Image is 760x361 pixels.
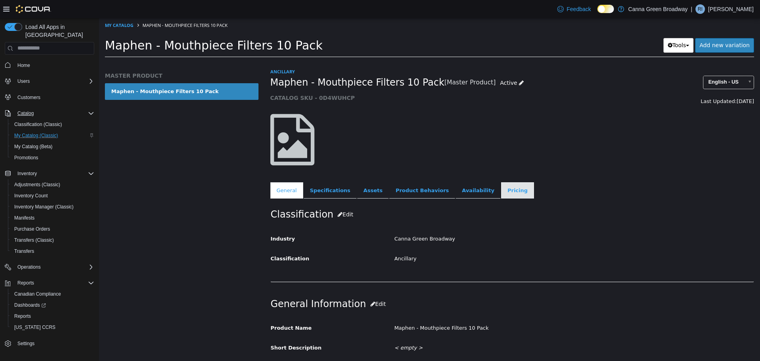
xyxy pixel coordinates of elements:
[14,338,94,348] span: Settings
[172,237,211,243] span: Classification
[14,60,94,70] span: Home
[234,189,258,204] button: Edit
[172,307,213,313] span: Product Name
[17,110,34,117] span: Catalog
[11,246,37,256] a: Transfers
[11,311,94,321] span: Reports
[691,4,692,14] p: |
[346,61,397,68] small: [Master Product]
[638,80,655,86] span: [DATE]
[14,302,46,308] span: Dashboards
[2,76,97,87] button: Users
[698,4,703,14] span: RI
[14,324,55,330] span: [US_STATE] CCRS
[14,169,40,178] button: Inventory
[8,212,97,223] button: Manifests
[11,300,49,310] a: Dashboards
[11,289,94,299] span: Canadian Compliance
[14,143,53,150] span: My Catalog (Beta)
[172,189,655,204] h2: Classification
[6,65,160,82] a: Maphen - Mouthpiece Filters 10 Pack
[11,153,94,162] span: Promotions
[2,108,97,119] button: Catalog
[8,223,97,235] button: Purchase Orders
[2,262,97,273] button: Operations
[14,193,48,199] span: Inventory Count
[17,62,30,69] span: Home
[172,327,223,332] span: Short Description
[6,20,224,34] span: Maphen - Mouthpiece Filters 10 Pack
[8,300,97,311] a: Dashboards
[17,170,37,177] span: Inventory
[11,235,57,245] a: Transfers (Classic)
[14,313,31,319] span: Reports
[401,61,418,68] span: Active
[11,300,94,310] span: Dashboards
[17,280,34,286] span: Reports
[11,289,64,299] a: Canadian Compliance
[596,20,655,34] a: Add new variation
[17,94,40,101] span: Customers
[8,246,97,257] button: Transfers
[14,291,61,297] span: Canadian Compliance
[604,57,655,71] a: English - US
[11,120,65,129] a: Classification (Classic)
[14,339,38,348] a: Settings
[171,164,204,181] a: General
[14,215,34,221] span: Manifests
[397,57,429,72] a: Active
[11,213,38,223] a: Manifests
[16,5,51,13] img: Cova
[205,164,258,181] a: Specifications
[11,120,94,129] span: Classification (Classic)
[22,23,94,39] span: Load All Apps in [GEOGRAPHIC_DATA]
[11,191,51,201] a: Inventory Count
[8,119,97,130] button: Classification (Classic)
[2,168,97,179] button: Inventory
[14,248,34,254] span: Transfers
[8,141,97,152] button: My Catalog (Beta)
[2,277,97,288] button: Reports
[628,4,688,14] p: Canna Green Broadway
[11,153,42,162] a: Promotions
[14,76,33,86] button: Users
[597,5,614,13] input: Dark Mode
[2,92,97,103] button: Customers
[8,235,97,246] button: Transfers (Classic)
[6,4,34,10] a: My Catalog
[17,264,41,270] span: Operations
[602,80,638,86] span: Last Updated:
[14,181,60,188] span: Adjustments (Classic)
[171,58,346,71] span: Maphen - Mouthpiece Filters 10 Pack
[14,109,94,118] span: Catalog
[8,152,97,163] button: Promotions
[11,131,61,140] a: My Catalog (Classic)
[604,58,644,70] span: English - US
[289,234,661,248] div: Ancillary
[8,201,97,212] button: Inventory Manager (Classic)
[14,93,44,102] a: Customers
[14,169,94,178] span: Inventory
[567,5,591,13] span: Feedback
[171,76,531,83] h5: CATALOG SKU - 0D4WUHCP
[11,131,94,140] span: My Catalog (Classic)
[171,50,196,56] a: Ancillary
[14,278,94,288] span: Reports
[8,311,97,322] button: Reports
[172,218,196,223] span: Industry
[267,279,291,293] button: Edit
[14,278,37,288] button: Reports
[8,130,97,141] button: My Catalog (Classic)
[289,214,661,228] div: Canna Green Broadway
[8,190,97,201] button: Inventory Count
[14,121,62,128] span: Classification (Classic)
[290,164,356,181] a: Product Behaviors
[554,1,594,17] a: Feedback
[8,288,97,300] button: Canadian Compliance
[695,4,705,14] div: Raven Irwin
[14,262,94,272] span: Operations
[11,246,94,256] span: Transfers
[2,59,97,71] button: Home
[11,323,94,332] span: Washington CCRS
[6,54,160,61] h5: MASTER PRODUCT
